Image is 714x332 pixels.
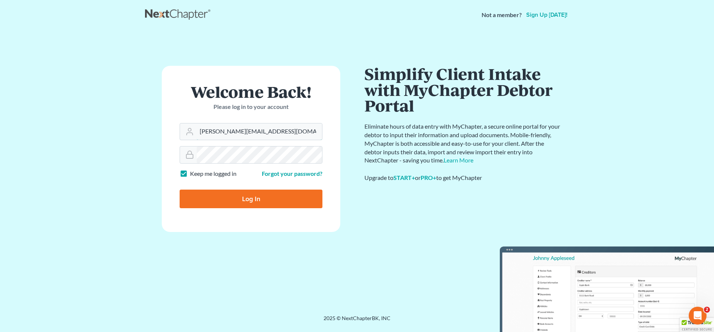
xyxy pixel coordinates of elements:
[197,123,322,140] input: Email Address
[364,66,562,113] h1: Simplify Client Intake with MyChapter Debtor Portal
[145,315,569,328] div: 2025 © NextChapterBK, INC
[689,307,707,325] iframe: Intercom live chat
[180,84,322,100] h1: Welcome Back!
[364,174,562,182] div: Upgrade to or to get MyChapter
[364,122,562,165] p: Eliminate hours of data entry with MyChapter, a secure online portal for your debtor to input the...
[180,103,322,111] p: Please log in to your account
[444,157,473,164] a: Learn More
[180,190,322,208] input: Log In
[421,174,436,181] a: PRO+
[525,12,569,18] a: Sign up [DATE]!
[393,174,415,181] a: START+
[680,318,714,332] div: TrustedSite Certified
[482,11,522,19] strong: Not a member?
[190,170,237,178] label: Keep me logged in
[262,170,322,177] a: Forgot your password?
[704,307,710,313] span: 2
